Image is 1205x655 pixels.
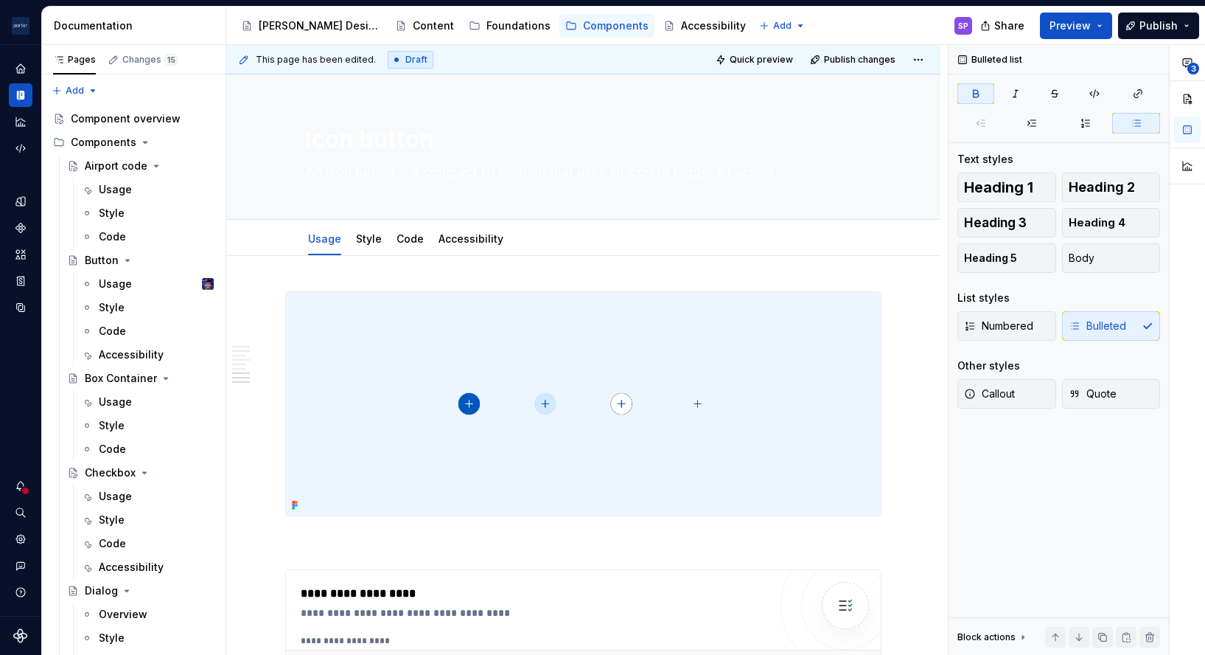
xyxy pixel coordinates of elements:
div: Style [99,300,125,315]
span: Body [1069,251,1094,266]
span: Quick preview [730,54,793,66]
a: Data sources [9,296,32,319]
a: Accessibility [75,343,220,367]
span: Heading 5 [964,251,1017,266]
button: Quote [1062,379,1161,409]
a: Checkbox [61,461,220,485]
div: Style [99,631,125,645]
span: Preview [1049,18,1091,33]
button: Contact support [9,554,32,578]
span: Add [773,20,792,32]
div: Changes [122,54,178,66]
textarea: Icon button [302,122,859,157]
a: Accessibility [75,555,220,579]
button: Heading 3 [957,208,1056,238]
a: Assets [9,243,32,266]
div: Checkbox [85,465,136,480]
div: Text styles [957,152,1013,167]
span: 3 [1187,63,1199,74]
div: Airport code [85,159,147,173]
a: Accessibility [439,232,503,245]
div: Block actions [957,627,1029,648]
div: Overview [99,607,147,622]
div: Usage [99,489,132,504]
div: Code [99,536,126,551]
div: Code automation [9,136,32,160]
span: Publish changes [824,54,895,66]
textarea: An icon button is a compact UI element that uses an icon to trigger an action. [302,160,859,184]
div: Foundations [486,18,551,33]
div: Style [99,513,125,527]
span: Heading 2 [1069,180,1135,195]
div: Components [583,18,649,33]
button: Heading 2 [1062,173,1161,202]
span: Numbered [964,319,1033,333]
a: UsageColin LeBlanc [75,272,220,296]
div: Components [9,216,32,240]
span: 15 [164,54,178,66]
div: Components [71,135,136,150]
div: Storybook stories [9,269,32,293]
a: Style [75,508,220,532]
a: Design tokens [9,190,32,213]
a: Dialog [61,579,220,603]
div: Button [85,253,119,268]
span: Share [994,18,1024,33]
a: Code [75,532,220,555]
a: Documentation [9,83,32,107]
div: List styles [957,291,1010,305]
span: This page has been edited. [256,54,376,66]
a: Airport code [61,154,220,178]
a: Style [356,232,382,245]
a: Usage [308,232,341,245]
div: Box Container [85,371,157,386]
a: Overview [75,603,220,626]
a: Usage [75,178,220,201]
a: Content [389,14,460,38]
button: Share [973,13,1034,39]
button: Notifications [9,474,32,498]
img: 63327375-b76c-4573-a3e7-ad5f6c5b459e.png [286,292,881,516]
img: Colin LeBlanc [202,278,214,290]
button: Numbered [957,311,1056,341]
div: Content [413,18,454,33]
span: Heading 1 [964,180,1033,195]
button: Body [1062,243,1161,273]
span: Quote [1069,387,1117,401]
div: Home [9,57,32,80]
div: Accessibility [433,223,509,254]
button: Heading 4 [1062,208,1161,238]
button: Callout [957,379,1056,409]
div: Accessibility [681,18,746,33]
div: Component overview [71,111,181,126]
button: Add [47,80,102,101]
a: Settings [9,527,32,551]
div: Other styles [957,358,1020,373]
button: Heading 5 [957,243,1056,273]
a: Usage [75,390,220,414]
div: Pages [53,54,96,66]
div: Style [99,418,125,433]
a: Style [75,626,220,650]
svg: Supernova Logo [13,628,28,643]
a: Code [75,319,220,343]
div: Usage [99,277,132,291]
button: Publish changes [806,49,902,70]
a: Components [559,14,654,38]
button: Publish [1118,13,1199,39]
a: Button [61,249,220,272]
div: Accessibility [99,347,164,362]
span: Callout [964,387,1015,401]
div: Style [99,206,125,221]
button: Search ⌘K [9,501,32,524]
div: Code [99,324,126,339]
button: Preview [1040,13,1112,39]
div: Code [99,229,126,244]
a: Style [75,201,220,225]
